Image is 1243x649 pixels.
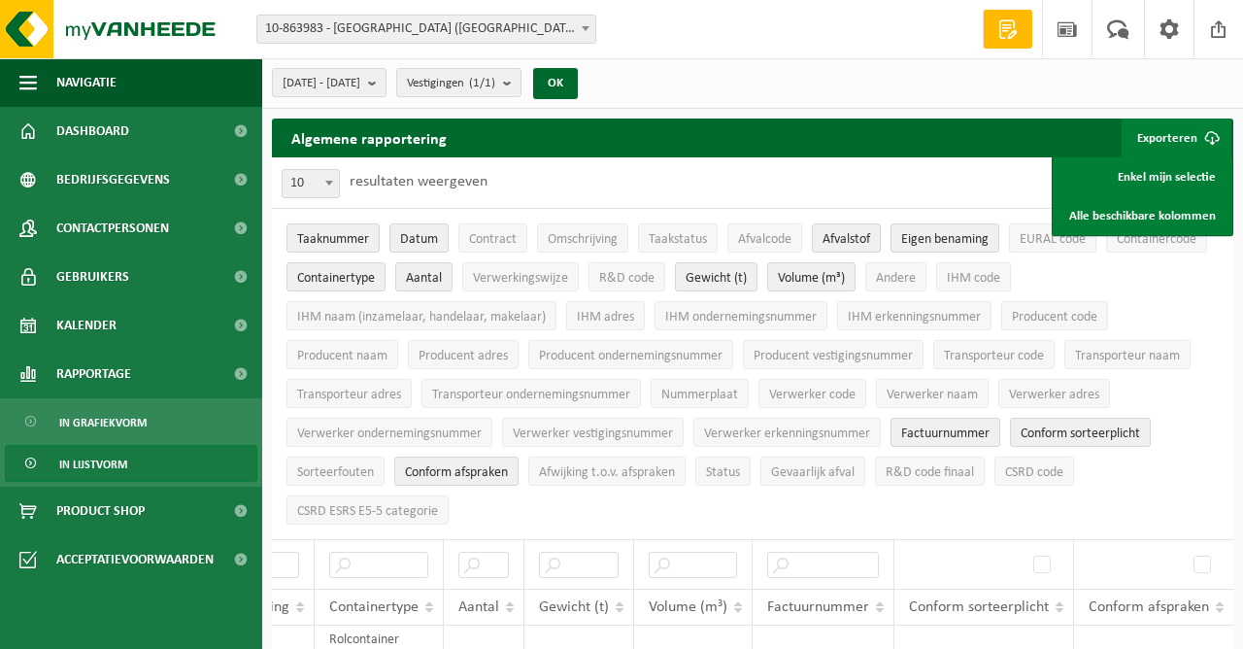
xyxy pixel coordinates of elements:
[865,262,926,291] button: AndereAndere: Activate to sort
[539,349,722,363] span: Producent ondernemingsnummer
[665,310,817,324] span: IHM ondernemingsnummer
[760,457,865,486] button: Gevaarlijk afval : Activate to sort
[686,271,747,286] span: Gewicht (t)
[901,427,990,441] span: Factuurnummer
[539,465,675,480] span: Afwijking t.o.v. afspraken
[56,487,145,535] span: Product Shop
[886,465,974,480] span: R&D code finaal
[405,465,508,480] span: Conform afspraken
[59,404,147,441] span: In grafiekvorm
[588,262,665,291] button: R&D codeR&amp;D code: Activate to sort
[286,340,398,369] button: Producent naamProducent naam: Activate to sort
[469,77,495,89] count: (1/1)
[297,310,546,324] span: IHM naam (inzamelaar, handelaar, makelaar)
[329,599,419,615] span: Containertype
[890,418,1000,447] button: FactuurnummerFactuurnummer: Activate to sort
[1020,232,1086,247] span: EURAL code
[1005,465,1063,480] span: CSRD code
[419,349,508,363] span: Producent adres
[1001,301,1108,330] button: Producent codeProducent code: Activate to sort
[1055,196,1230,235] a: Alle beschikbare kolommen
[539,599,609,615] span: Gewicht (t)
[566,301,645,330] button: IHM adresIHM adres: Activate to sort
[1089,599,1209,615] span: Conform afspraken
[394,457,519,486] button: Conform afspraken : Activate to sort
[837,301,991,330] button: IHM erkenningsnummerIHM erkenningsnummer: Activate to sort
[396,68,521,97] button: Vestigingen(1/1)
[286,418,492,447] button: Verwerker ondernemingsnummerVerwerker ondernemingsnummer: Activate to sort
[297,504,438,519] span: CSRD ESRS E5-5 categorie
[469,232,517,247] span: Contract
[599,271,655,286] span: R&D code
[1106,223,1207,253] button: ContainercodeContainercode: Activate to sort
[283,69,360,98] span: [DATE] - [DATE]
[727,223,802,253] button: AfvalcodeAfvalcode: Activate to sort
[432,388,630,402] span: Transporteur ondernemingsnummer
[462,262,579,291] button: VerwerkingswijzeVerwerkingswijze: Activate to sort
[651,379,749,408] button: NummerplaatNummerplaat: Activate to sort
[283,170,339,197] span: 10
[528,340,733,369] button: Producent ondernemingsnummerProducent ondernemingsnummer: Activate to sort
[695,457,751,486] button: StatusStatus: Activate to sort
[389,223,449,253] button: DatumDatum: Activate to sort
[704,427,870,441] span: Verwerker erkenningsnummer
[408,340,519,369] button: Producent adresProducent adres: Activate to sort
[655,301,827,330] button: IHM ondernemingsnummerIHM ondernemingsnummer: Activate to sort
[577,310,634,324] span: IHM adres
[823,232,870,247] span: Afvalstof
[406,271,442,286] span: Aantal
[272,68,386,97] button: [DATE] - [DATE]
[1012,310,1097,324] span: Producent code
[56,350,131,398] span: Rapportage
[706,465,740,480] span: Status
[758,379,866,408] button: Verwerker codeVerwerker code: Activate to sort
[59,446,127,483] span: In lijstvorm
[297,427,482,441] span: Verwerker ondernemingsnummer
[56,204,169,253] span: Contactpersonen
[767,599,869,615] span: Factuurnummer
[407,69,495,98] span: Vestigingen
[257,16,595,43] span: 10-863983 - KAS CAMPUS WEST (DEMATIC) - ANTWERPEN
[771,465,855,480] span: Gevaarlijk afval
[649,599,727,615] span: Volume (m³)
[286,301,556,330] button: IHM naam (inzamelaar, handelaar, makelaar)IHM naam (inzamelaar, handelaar, makelaar): Activate to...
[256,15,596,44] span: 10-863983 - KAS CAMPUS WEST (DEMATIC) - ANTWERPEN
[875,457,985,486] button: R&D code finaalR&amp;D code finaal: Activate to sort
[754,349,913,363] span: Producent vestigingsnummer
[272,119,466,157] h2: Algemene rapportering
[56,107,129,155] span: Dashboard
[286,457,385,486] button: SorteerfoutenSorteerfouten: Activate to sort
[743,340,924,369] button: Producent vestigingsnummerProducent vestigingsnummer: Activate to sort
[1064,340,1191,369] button: Transporteur naamTransporteur naam: Activate to sort
[297,349,387,363] span: Producent naam
[812,223,881,253] button: AfvalstofAfvalstof: Activate to sort
[1010,418,1151,447] button: Conform sorteerplicht : Activate to sort
[282,169,340,198] span: 10
[848,310,981,324] span: IHM erkenningsnummer
[473,271,568,286] span: Verwerkingswijze
[947,271,1000,286] span: IHM code
[1117,232,1196,247] span: Containercode
[297,271,375,286] span: Containertype
[5,403,257,440] a: In grafiekvorm
[421,379,641,408] button: Transporteur ondernemingsnummerTransporteur ondernemingsnummer : Activate to sort
[1009,223,1096,253] button: EURAL codeEURAL code: Activate to sort
[876,271,916,286] span: Andere
[1021,427,1140,441] span: Conform sorteerplicht
[693,418,881,447] button: Verwerker erkenningsnummerVerwerker erkenningsnummer: Activate to sort
[350,174,487,189] label: resultaten weergeven
[297,465,374,480] span: Sorteerfouten
[998,379,1110,408] button: Verwerker adresVerwerker adres: Activate to sort
[458,599,499,615] span: Aantal
[933,340,1055,369] button: Transporteur codeTransporteur code: Activate to sort
[533,68,578,99] button: OK
[400,232,438,247] span: Datum
[1122,119,1231,157] button: Exporteren
[769,388,856,402] span: Verwerker code
[458,223,527,253] button: ContractContract: Activate to sort
[5,445,257,482] a: In lijstvorm
[767,262,856,291] button: Volume (m³)Volume (m³): Activate to sort
[56,535,214,584] span: Acceptatievoorwaarden
[286,495,449,525] button: CSRD ESRS E5-5 categorieCSRD ESRS E5-5 categorie: Activate to sort
[286,223,380,253] button: TaaknummerTaaknummer: Activate to remove sorting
